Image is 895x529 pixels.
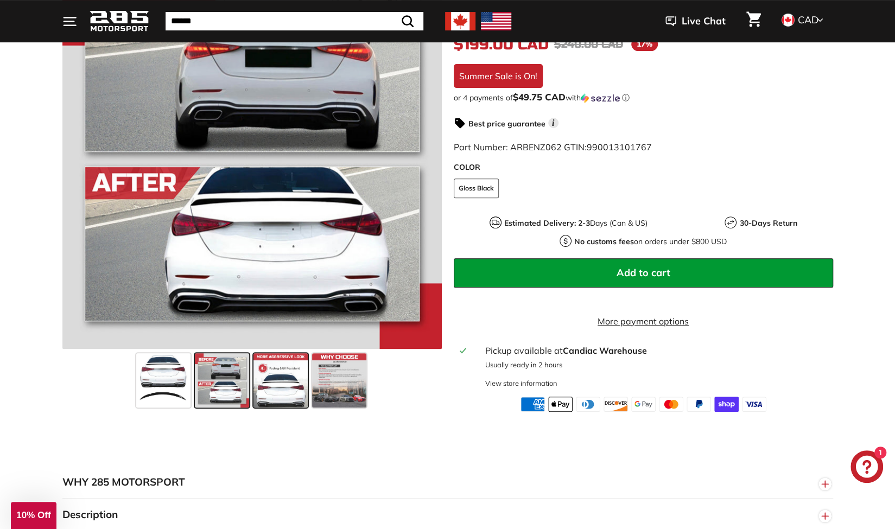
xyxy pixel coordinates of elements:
[454,162,833,173] label: COLOR
[651,8,740,35] button: Live Chat
[587,142,652,152] span: 990013101767
[604,397,628,412] img: discover
[740,3,767,40] a: Cart
[687,397,711,412] img: paypal
[485,360,826,370] p: Usually ready in 2 hours
[454,258,833,288] button: Add to cart
[468,119,545,129] strong: Best price guarantee
[617,266,670,279] span: Add to cart
[714,397,739,412] img: shopify_pay
[562,345,646,356] strong: Candiac Warehouse
[11,502,56,529] div: 10% Off
[548,118,558,128] span: i
[504,218,648,229] p: Days (Can & US)
[513,91,566,103] span: $49.75 CAD
[485,378,557,388] div: View store information
[554,37,623,51] span: $240.00 CAD
[454,92,833,103] div: or 4 payments of with
[166,12,423,30] input: Search
[454,35,549,54] span: $199.00 CAD
[454,64,543,88] div: Summer Sale is On!
[504,218,590,228] strong: Estimated Delivery: 2-3
[576,397,600,412] img: diners_club
[454,92,833,103] div: or 4 payments of$49.75 CADwithSezzle Click to learn more about Sezzle
[682,14,726,28] span: Live Chat
[581,93,620,103] img: Sezzle
[548,397,573,412] img: apple_pay
[574,236,727,247] p: on orders under $800 USD
[798,14,818,26] span: CAD
[631,37,658,51] span: 17%
[454,142,652,152] span: Part Number: ARBENZ062 GTIN:
[631,397,656,412] img: google_pay
[739,218,797,228] strong: 30-Days Return
[16,510,50,520] span: 10% Off
[847,450,886,486] inbox-online-store-chat: Shopify online store chat
[521,397,545,412] img: american_express
[485,344,826,357] div: Pickup available at
[742,397,766,412] img: visa
[454,315,833,328] a: More payment options
[90,9,149,34] img: Logo_285_Motorsport_areodynamics_components
[659,397,683,412] img: master
[574,237,634,246] strong: No customs fees
[62,466,833,499] button: WHY 285 MOTORSPORT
